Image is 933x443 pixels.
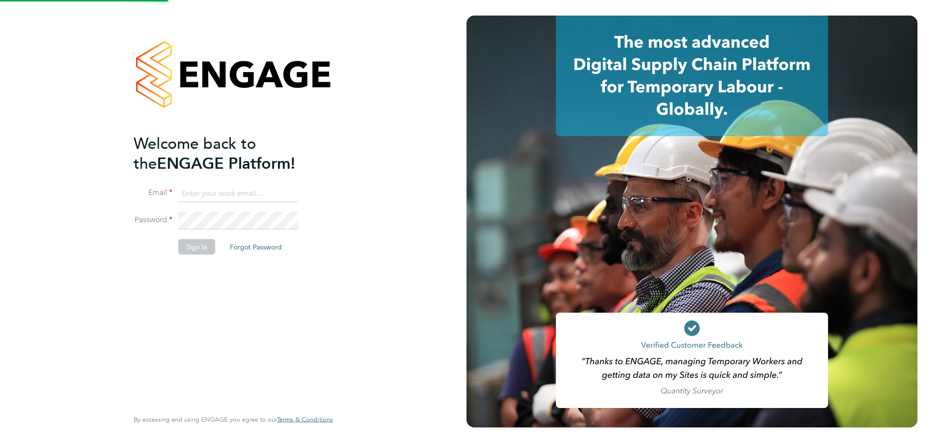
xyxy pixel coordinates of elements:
button: Forgot Password [222,239,290,255]
label: Email [134,188,173,198]
span: Terms & Conditions [277,415,333,424]
a: Terms & Conditions [277,416,333,424]
h2: ENGAGE Platform! [134,133,323,173]
input: Enter your work email... [178,185,298,202]
span: By accessing and using ENGAGE you agree to our [134,415,333,424]
label: Password [134,215,173,225]
span: Welcome back to the [134,134,256,173]
button: Sign In [178,239,215,255]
